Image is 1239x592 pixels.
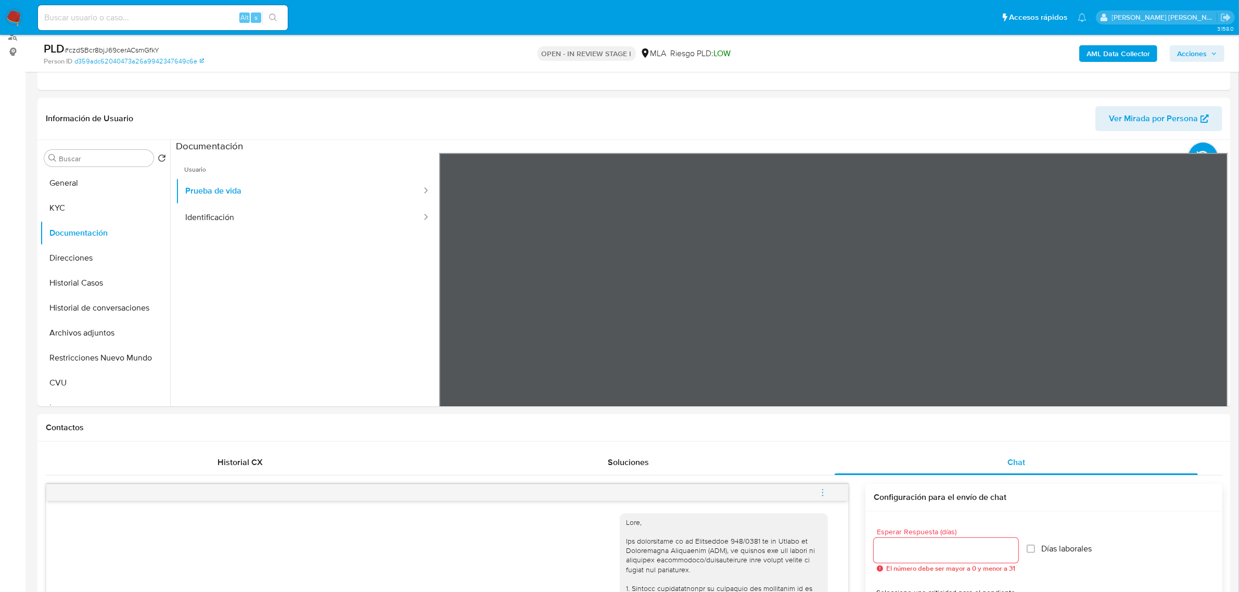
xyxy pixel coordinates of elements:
[1112,12,1217,22] p: mayra.pernia@mercadolibre.com
[1087,45,1150,62] b: AML Data Collector
[40,221,170,246] button: Documentación
[1007,456,1025,468] span: Chat
[671,48,731,59] span: Riesgo PLD:
[874,544,1018,557] input: days_to_wait
[44,40,65,57] b: PLD
[40,295,170,320] button: Historial de conversaciones
[877,528,1021,536] span: Esperar Respuesta (días)
[40,171,170,196] button: General
[874,492,1214,503] h3: Configuración para el envío de chat
[714,47,731,59] span: LOW
[1170,45,1224,62] button: Acciones
[240,12,249,22] span: Alt
[46,422,1222,433] h1: Contactos
[158,154,166,165] button: Volver al orden por defecto
[40,395,170,420] button: Items
[65,45,159,55] span: # czdSBcr8bjJ69cerACsmGfkY
[48,154,57,162] button: Buscar
[886,565,1015,572] span: El número debe ser mayor a 0 y menor a 31
[40,196,170,221] button: KYC
[262,10,284,25] button: search-icon
[40,320,170,345] button: Archivos adjuntos
[1109,106,1198,131] span: Ver Mirada por Persona
[1177,45,1207,62] span: Acciones
[1220,12,1231,23] a: Salir
[608,456,649,468] span: Soluciones
[640,48,667,59] div: MLA
[59,154,149,163] input: Buscar
[74,57,204,66] a: d359adc62040473a26a9942347649c6e
[38,11,288,24] input: Buscar usuario o caso...
[1217,24,1234,33] span: 3.158.0
[46,113,133,124] h1: Información de Usuario
[806,480,840,505] button: menu-action
[538,46,636,61] p: OPEN - IN REVIEW STAGE I
[1009,12,1067,23] span: Accesos rápidos
[1078,13,1087,22] a: Notificaciones
[40,246,170,271] button: Direcciones
[40,271,170,295] button: Historial Casos
[40,345,170,370] button: Restricciones Nuevo Mundo
[218,456,263,468] span: Historial CX
[1027,545,1035,553] input: Días laborales
[44,57,72,66] b: Person ID
[1079,45,1157,62] button: AML Data Collector
[40,370,170,395] button: CVU
[254,12,258,22] span: s
[1041,544,1092,554] span: Días laborales
[1095,106,1222,131] button: Ver Mirada por Persona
